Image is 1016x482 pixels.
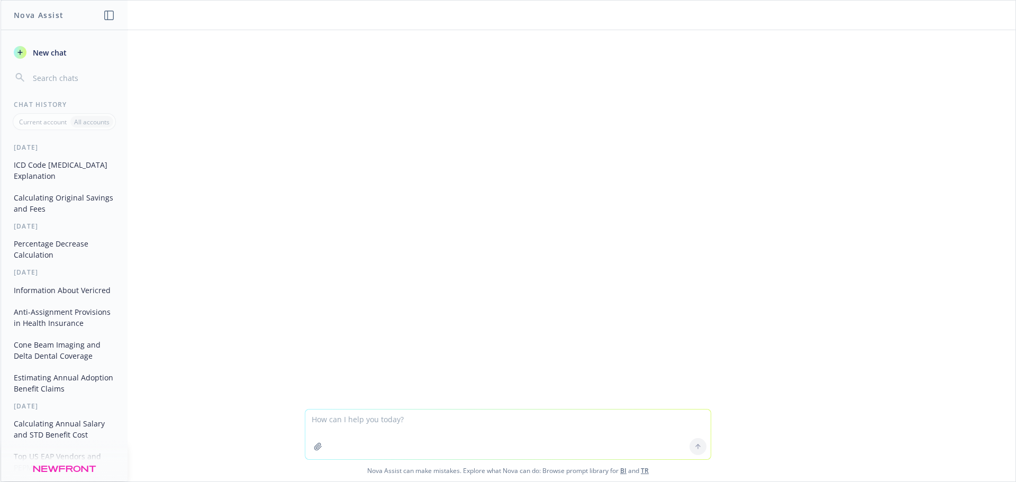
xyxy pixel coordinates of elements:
[641,466,649,475] a: TR
[1,222,128,231] div: [DATE]
[1,143,128,152] div: [DATE]
[10,43,119,62] button: New chat
[1,100,128,109] div: Chat History
[19,117,67,126] p: Current account
[10,336,119,365] button: Cone Beam Imaging and Delta Dental Coverage
[10,156,119,185] button: ICD Code [MEDICAL_DATA] Explanation
[620,466,627,475] a: BI
[5,460,1011,481] span: Nova Assist can make mistakes. Explore what Nova can do: Browse prompt library for and
[1,402,128,411] div: [DATE]
[10,281,119,299] button: Information About Vericred
[1,268,128,277] div: [DATE]
[14,10,63,21] h1: Nova Assist
[10,189,119,217] button: Calculating Original Savings and Fees
[10,369,119,397] button: Estimating Annual Adoption Benefit Claims
[31,47,67,58] span: New chat
[31,70,115,85] input: Search chats
[10,303,119,332] button: Anti-Assignment Provisions in Health Insurance
[10,448,119,476] button: Top US EAP Vendors and PEPM Pricing
[74,117,110,126] p: All accounts
[10,235,119,263] button: Percentage Decrease Calculation
[10,415,119,443] button: Calculating Annual Salary and STD Benefit Cost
